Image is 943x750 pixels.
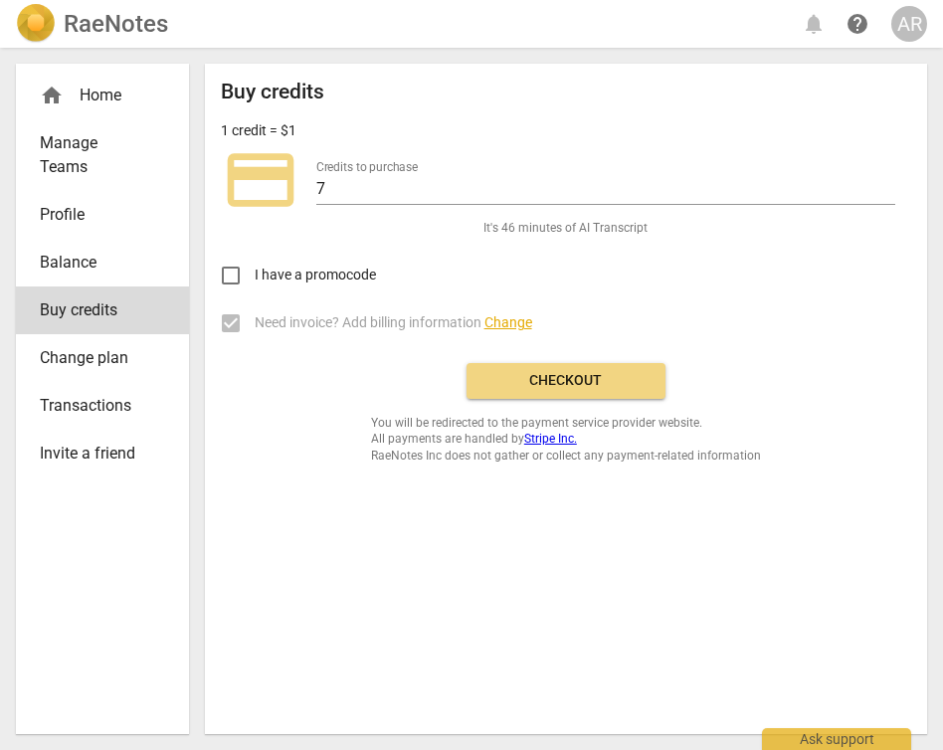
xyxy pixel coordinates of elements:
[40,298,149,322] span: Buy credits
[482,371,650,391] span: Checkout
[16,430,189,477] a: Invite a friend
[16,4,56,44] img: Logo
[221,140,300,220] span: credit_card
[40,394,149,418] span: Transactions
[255,265,376,285] span: I have a promocode
[16,382,189,430] a: Transactions
[16,72,189,119] div: Home
[255,312,532,333] span: Need invoice? Add billing information
[846,12,869,36] span: help
[16,286,189,334] a: Buy credits
[483,220,648,237] span: It's 46 minutes of AI Transcript
[64,10,168,38] h2: RaeNotes
[891,6,927,42] button: AR
[40,203,149,227] span: Profile
[467,363,665,399] button: Checkout
[840,6,875,42] a: Help
[762,728,911,750] div: Ask support
[221,80,324,104] h2: Buy credits
[484,314,532,330] span: Change
[40,346,149,370] span: Change plan
[221,120,296,141] p: 1 credit = $1
[16,334,189,382] a: Change plan
[524,432,577,446] a: Stripe Inc.
[16,4,168,44] a: LogoRaeNotes
[371,415,761,465] span: You will be redirected to the payment service provider website. All payments are handled by RaeNo...
[16,191,189,239] a: Profile
[16,239,189,286] a: Balance
[40,84,149,107] div: Home
[40,131,149,179] span: Manage Teams
[316,161,418,173] label: Credits to purchase
[40,442,149,466] span: Invite a friend
[16,119,189,191] a: Manage Teams
[40,251,149,275] span: Balance
[40,84,64,107] span: home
